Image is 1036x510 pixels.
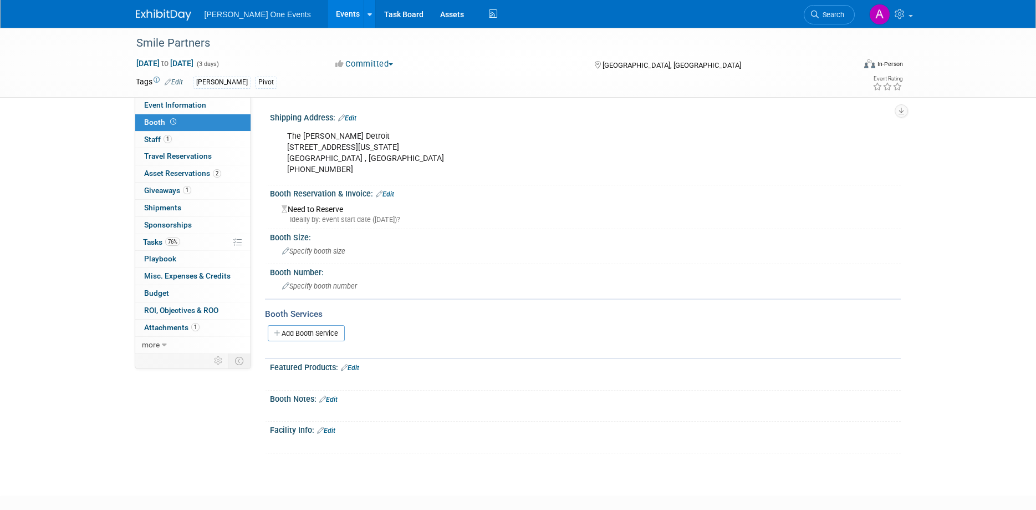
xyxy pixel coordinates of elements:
[331,58,397,70] button: Committed
[144,169,221,178] span: Asset Reservations
[135,97,251,114] a: Event Information
[135,132,251,148] a: Staff1
[864,59,875,68] img: Format-Inperson.png
[205,10,311,19] span: [PERSON_NAME] One Events
[270,391,901,405] div: Booth Notes:
[317,427,335,435] a: Edit
[213,169,221,178] span: 2
[136,76,183,89] td: Tags
[165,238,180,246] span: 76%
[268,325,345,341] a: Add Booth Service
[191,323,200,331] span: 1
[193,77,251,88] div: [PERSON_NAME]
[136,9,191,21] img: ExhibitDay
[265,308,901,320] div: Booth Services
[270,264,901,278] div: Booth Number:
[338,114,356,122] a: Edit
[255,77,277,88] div: Pivot
[135,285,251,302] a: Budget
[869,4,890,25] img: Amanda Bartschi
[135,234,251,251] a: Tasks76%
[160,59,170,68] span: to
[282,215,892,225] div: Ideally by: event start date ([DATE])?
[279,125,779,181] div: The [PERSON_NAME] Detroit [STREET_ADDRESS][US_STATE] [GEOGRAPHIC_DATA] , [GEOGRAPHIC_DATA] [PHONE...
[135,165,251,182] a: Asset Reservations2
[144,271,231,280] span: Misc. Expenses & Credits
[168,118,178,126] span: Booth not reserved yet
[819,11,844,19] span: Search
[872,76,902,82] div: Event Rating
[270,109,901,124] div: Shipping Address:
[278,201,892,225] div: Need to Reserve
[144,186,191,195] span: Giveaways
[144,306,218,315] span: ROI, Objectives & ROO
[319,396,338,403] a: Edit
[376,190,394,198] a: Edit
[144,323,200,332] span: Attachments
[135,302,251,319] a: ROI, Objectives & ROO
[135,148,251,165] a: Travel Reservations
[142,340,160,349] span: more
[132,33,838,53] div: Smile Partners
[209,354,228,368] td: Personalize Event Tab Strip
[282,247,345,255] span: Specify booth size
[135,268,251,285] a: Misc. Expenses & Credits
[789,58,904,74] div: Event Format
[143,238,180,246] span: Tasks
[144,289,169,297] span: Budget
[270,185,901,200] div: Booth Reservation & Invoice:
[603,61,741,69] span: [GEOGRAPHIC_DATA], [GEOGRAPHIC_DATA]
[144,100,206,109] span: Event Information
[164,135,172,143] span: 1
[144,135,172,144] span: Staff
[144,220,192,229] span: Sponsorships
[183,186,191,194] span: 1
[136,58,194,68] span: [DATE] [DATE]
[228,354,251,368] td: Toggle Event Tabs
[135,114,251,131] a: Booth
[135,200,251,216] a: Shipments
[165,78,183,86] a: Edit
[135,337,251,354] a: more
[804,5,855,24] a: Search
[144,118,178,127] span: Booth
[135,320,251,336] a: Attachments1
[341,364,359,372] a: Edit
[144,203,181,212] span: Shipments
[270,359,901,373] div: Featured Products:
[282,282,357,290] span: Specify booth number
[135,251,251,267] a: Playbook
[270,229,901,243] div: Booth Size:
[144,152,212,160] span: Travel Reservations
[135,183,251,199] a: Giveaways1
[270,422,901,436] div: Facility Info:
[144,254,176,263] span: Playbook
[877,60,903,68] div: In-Person
[196,60,219,68] span: (3 days)
[135,217,251,234] a: Sponsorships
